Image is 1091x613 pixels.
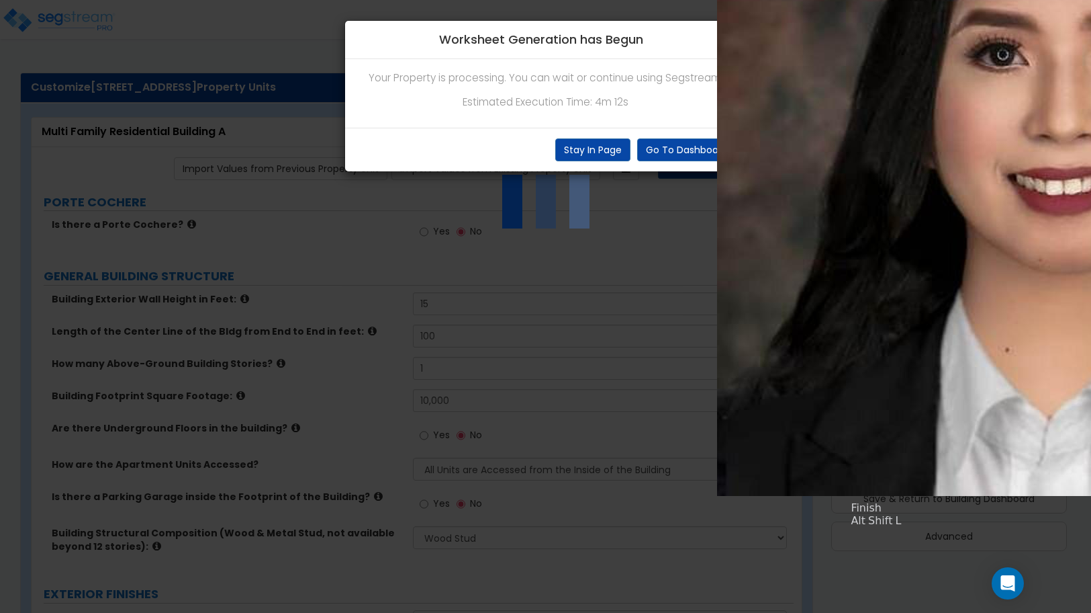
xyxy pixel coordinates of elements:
button: Stay In Page [555,138,630,161]
button: Go To Dashboard [637,138,737,161]
h4: Worksheet Generation has Begun [355,31,737,48]
p: Estimated Execution Time: 4m 12s [355,93,737,111]
div: Open Intercom Messenger [992,567,1024,600]
p: Your Property is processing. You can wait or continue using Segstream. [355,69,737,87]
